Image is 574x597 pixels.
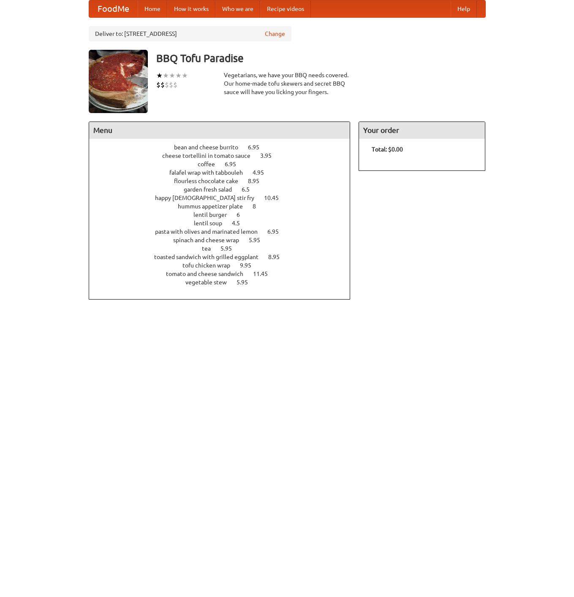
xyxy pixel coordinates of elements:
[194,220,256,227] a: lentil soup 4.5
[232,220,248,227] span: 4.5
[89,0,138,17] a: FoodMe
[224,71,351,96] div: Vegetarians, we have your BBQ needs covered. Our home-made tofu skewers and secret BBQ sauce will...
[185,279,264,286] a: vegetable stew 5.95
[202,245,248,252] a: tea 5.95
[169,80,173,89] li: $
[174,178,247,184] span: flourless chocolate cake
[155,194,294,201] a: happy [DEMOGRAPHIC_DATA] stir fry 10.45
[89,50,148,113] img: angular.jpg
[237,279,256,286] span: 5.95
[248,178,268,184] span: 8.95
[167,0,215,17] a: How it works
[249,237,269,243] span: 5.95
[156,80,161,89] li: $
[202,245,219,252] span: tea
[253,270,276,277] span: 11.45
[193,211,235,218] span: lentil burger
[166,270,252,277] span: tomato and cheese sandwich
[154,254,267,260] span: toasted sandwich with grilled eggplant
[451,0,477,17] a: Help
[267,228,287,235] span: 6.95
[169,169,251,176] span: falafel wrap with tabbouleh
[225,161,245,167] span: 6.95
[89,122,350,139] h4: Menu
[162,152,287,159] a: cheese tortellini in tomato sauce 3.95
[162,152,259,159] span: cheese tortellini in tomato sauce
[215,0,260,17] a: Who we are
[166,270,283,277] a: tomato and cheese sandwich 11.45
[174,144,275,151] a: bean and cheese burrito 6.95
[253,203,264,210] span: 8
[156,50,486,67] h3: BBQ Tofu Paradise
[264,194,287,201] span: 10.45
[359,122,485,139] h4: Your order
[248,144,268,151] span: 6.95
[198,161,223,167] span: coffee
[268,254,288,260] span: 8.95
[193,211,256,218] a: lentil burger 6
[178,203,272,210] a: hummus appetizer plate 8
[155,194,263,201] span: happy [DEMOGRAPHIC_DATA] stir fry
[253,169,272,176] span: 4.95
[182,262,239,269] span: tofu chicken wrap
[260,152,280,159] span: 3.95
[175,71,182,80] li: ★
[173,237,276,243] a: spinach and cheese wrap 5.95
[156,71,163,80] li: ★
[173,237,248,243] span: spinach and cheese wrap
[220,245,240,252] span: 5.95
[182,262,267,269] a: tofu chicken wrap 9.95
[178,203,251,210] span: hummus appetizer plate
[372,146,403,153] b: Total: $0.00
[194,220,231,227] span: lentil soup
[185,279,235,286] span: vegetable stew
[138,0,167,17] a: Home
[165,80,169,89] li: $
[174,144,247,151] span: bean and cheese burrito
[198,161,252,167] a: coffee 6.95
[265,30,285,38] a: Change
[154,254,295,260] a: toasted sandwich with grilled eggplant 8.95
[242,186,258,193] span: 6.5
[237,211,248,218] span: 6
[161,80,165,89] li: $
[184,186,265,193] a: garden fresh salad 6.5
[155,228,266,235] span: pasta with olives and marinated lemon
[173,80,177,89] li: $
[240,262,260,269] span: 9.95
[155,228,294,235] a: pasta with olives and marinated lemon 6.95
[182,71,188,80] li: ★
[169,169,280,176] a: falafel wrap with tabbouleh 4.95
[169,71,175,80] li: ★
[184,186,240,193] span: garden fresh salad
[163,71,169,80] li: ★
[89,26,291,41] div: Deliver to: [STREET_ADDRESS]
[174,178,275,184] a: flourless chocolate cake 8.95
[260,0,311,17] a: Recipe videos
